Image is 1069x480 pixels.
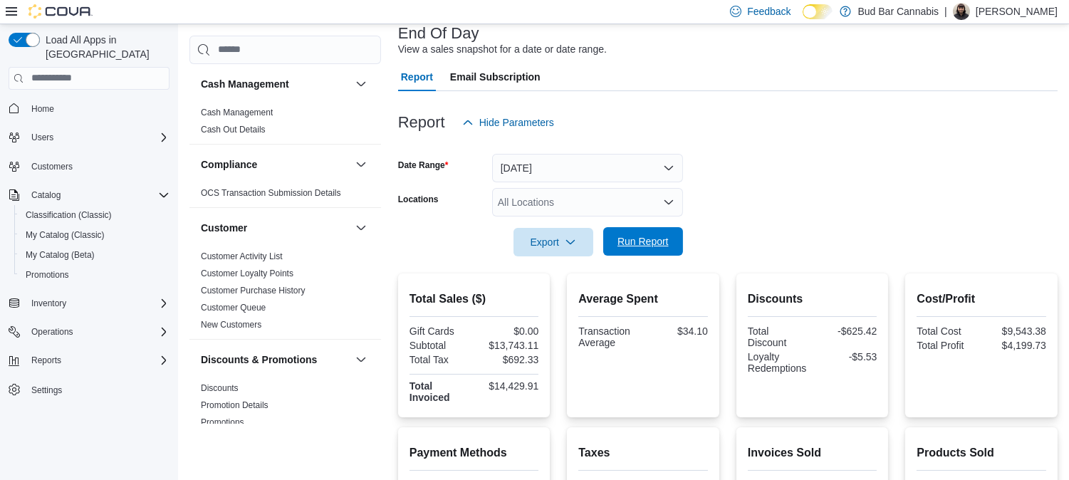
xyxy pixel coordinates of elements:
div: $14,429.91 [477,380,539,392]
span: Customer Queue [201,302,266,313]
button: Compliance [201,157,350,172]
span: Operations [31,326,73,338]
img: Cova [28,4,93,19]
span: Classification (Classic) [26,209,112,221]
a: Home [26,100,60,118]
button: My Catalog (Classic) [14,225,175,245]
button: Customer [353,219,370,236]
span: Cash Management [201,107,273,118]
a: Customer Activity List [201,251,283,261]
span: Load All Apps in [GEOGRAPHIC_DATA] [40,33,170,61]
button: Catalog [3,185,175,205]
button: Run Report [603,227,683,256]
div: $9,543.38 [984,325,1046,337]
span: Feedback [747,4,791,19]
span: Home [31,103,54,115]
span: Dark Mode [803,19,803,20]
h3: Report [398,114,445,131]
span: Operations [26,323,170,340]
a: Promotion Details [201,400,268,410]
h3: Cash Management [201,77,289,91]
span: Customers [26,157,170,175]
a: OCS Transaction Submission Details [201,188,341,198]
span: Customer Activity List [201,251,283,262]
button: Reports [26,352,67,369]
a: Settings [26,382,68,399]
div: Total Profit [917,340,979,351]
a: Customer Queue [201,303,266,313]
h3: End Of Day [398,25,479,42]
span: My Catalog (Beta) [20,246,170,264]
label: Locations [398,194,439,205]
div: $4,199.73 [984,340,1046,351]
span: Customer Loyalty Points [201,268,293,279]
span: Settings [26,380,170,398]
h2: Average Spent [578,291,708,308]
button: Home [3,98,175,119]
span: Hide Parameters [479,115,554,130]
span: Reports [26,352,170,369]
button: Reports [3,350,175,370]
button: Operations [3,322,175,342]
div: $692.33 [477,354,539,365]
div: $0.00 [477,325,539,337]
div: -$5.53 [815,351,877,362]
button: Cash Management [353,75,370,93]
button: Users [3,127,175,147]
a: Discounts [201,383,239,393]
button: Discounts & Promotions [353,351,370,368]
div: Subtotal [410,340,471,351]
button: Compliance [353,156,370,173]
div: Total Discount [748,325,810,348]
button: Discounts & Promotions [201,353,350,367]
span: Promotion Details [201,400,268,411]
h2: Discounts [748,291,877,308]
button: [DATE] [492,154,683,182]
h2: Taxes [578,444,708,461]
span: Cash Out Details [201,124,266,135]
div: Marina B [953,3,970,20]
p: [PERSON_NAME] [976,3,1058,20]
button: Inventory [26,295,72,312]
a: Cash Management [201,108,273,118]
div: Cash Management [189,104,381,144]
button: Catalog [26,187,66,204]
div: Transaction Average [578,325,640,348]
span: Catalog [26,187,170,204]
button: Classification (Classic) [14,205,175,225]
button: Users [26,129,59,146]
span: Users [31,132,53,143]
p: | [944,3,947,20]
button: Customers [3,156,175,177]
span: Catalog [31,189,61,201]
div: View a sales snapshot for a date or date range. [398,42,607,57]
div: Total Tax [410,354,471,365]
a: Promotions [20,266,75,283]
div: Loyalty Redemptions [748,351,810,374]
span: OCS Transaction Submission Details [201,187,341,199]
span: Discounts [201,382,239,394]
span: Email Subscription [450,63,541,91]
span: Users [26,129,170,146]
strong: Total Invoiced [410,380,450,403]
button: Open list of options [663,197,674,208]
h3: Discounts & Promotions [201,353,317,367]
button: Hide Parameters [457,108,560,137]
button: Cash Management [201,77,350,91]
a: Promotions [201,417,244,427]
button: Inventory [3,293,175,313]
div: Compliance [189,184,381,207]
button: Promotions [14,265,175,285]
a: Cash Out Details [201,125,266,135]
h3: Compliance [201,157,257,172]
label: Date Range [398,160,449,171]
a: Customer Purchase History [201,286,306,296]
button: My Catalog (Beta) [14,245,175,265]
span: Promotions [201,417,244,428]
a: New Customers [201,320,261,330]
h2: Payment Methods [410,444,539,461]
a: Customers [26,158,78,175]
span: Promotions [26,269,69,281]
a: My Catalog (Beta) [20,246,100,264]
button: Customer [201,221,350,235]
